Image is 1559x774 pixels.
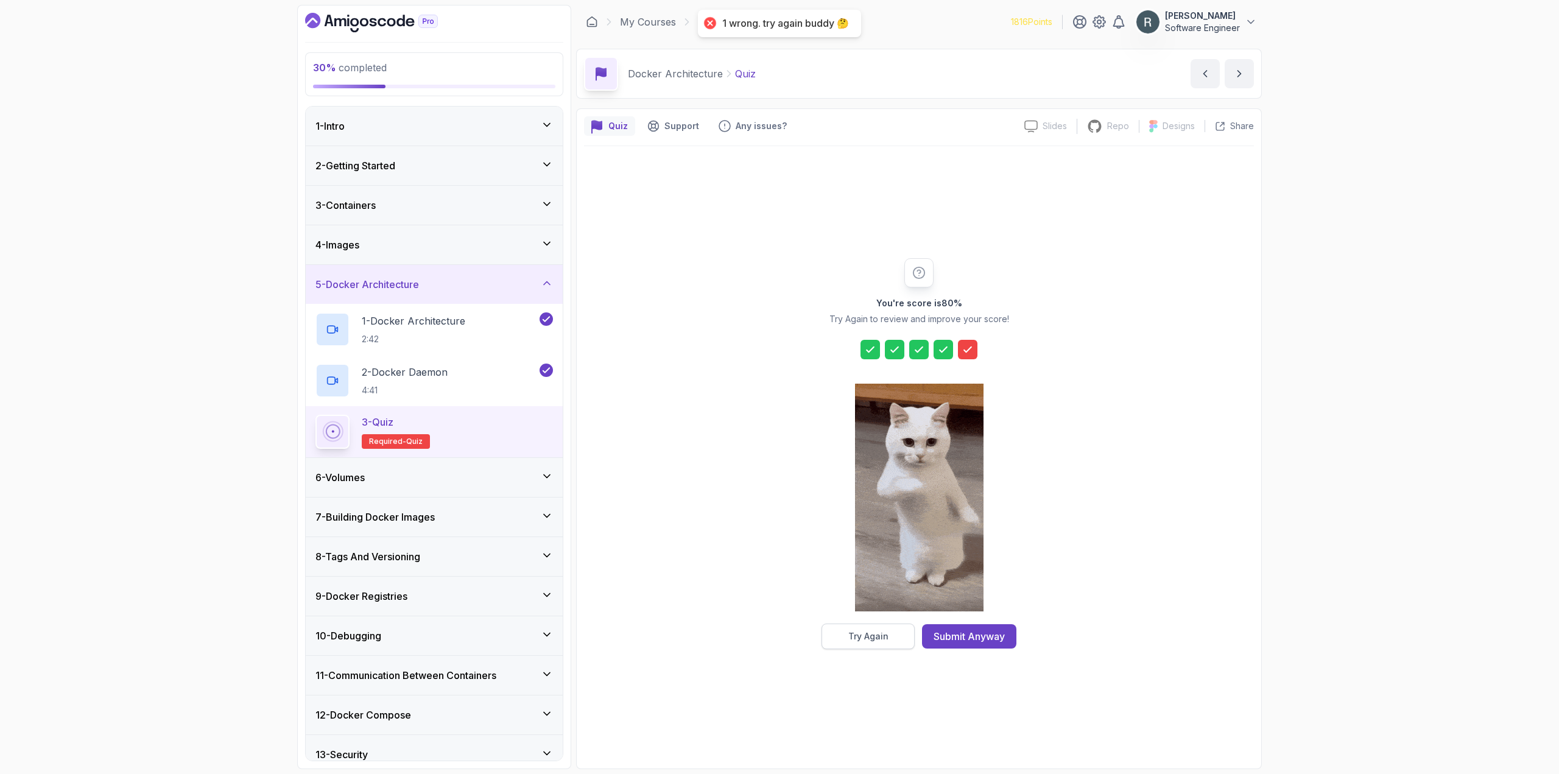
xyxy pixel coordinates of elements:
h2: You're score is 80 % [876,297,962,309]
p: 1 - Docker Architecture [362,314,465,328]
p: 3 - Quiz [362,415,393,429]
span: quiz [406,437,423,446]
img: cool-cat [855,384,984,611]
button: 5-Docker Architecture [306,265,563,304]
button: Try Again [822,624,915,649]
p: [PERSON_NAME] [1165,10,1240,22]
button: 10-Debugging [306,616,563,655]
h3: 11 - Communication Between Containers [315,668,496,683]
span: 30 % [313,62,336,74]
h3: 1 - Intro [315,119,345,133]
button: 4-Images [306,225,563,264]
h3: 10 - Debugging [315,628,381,643]
button: 13-Security [306,735,563,774]
h3: 6 - Volumes [315,470,365,485]
h3: 4 - Images [315,237,359,252]
h3: 9 - Docker Registries [315,589,407,603]
button: 8-Tags And Versioning [306,537,563,576]
p: 2:42 [362,333,465,345]
div: Try Again [848,630,889,642]
button: user profile image[PERSON_NAME]Software Engineer [1136,10,1257,34]
button: previous content [1191,59,1220,88]
p: Quiz [608,120,628,132]
p: Any issues? [736,120,787,132]
button: Support button [640,116,706,136]
button: 2-Getting Started [306,146,563,185]
button: 9-Docker Registries [306,577,563,616]
button: 2-Docker Daemon4:41 [315,364,553,398]
div: Submit Anyway [934,629,1005,644]
button: Feedback button [711,116,794,136]
button: 7-Building Docker Images [306,498,563,537]
a: Dashboard [305,13,466,32]
h3: 5 - Docker Architecture [315,277,419,292]
button: Submit Anyway [922,624,1016,649]
p: Docker Architecture [628,66,723,81]
h3: 13 - Security [315,747,368,762]
button: 3-QuizRequired-quiz [315,415,553,449]
button: 12-Docker Compose [306,695,563,734]
p: Support [664,120,699,132]
p: Quiz [735,66,756,81]
span: Required- [369,437,406,446]
p: Repo [1107,120,1129,132]
h3: 7 - Building Docker Images [315,510,435,524]
img: user profile image [1136,10,1160,33]
p: 2 - Docker Daemon [362,365,448,379]
p: Designs [1163,120,1195,132]
div: 1 wrong. try again buddy 🤔 [722,17,849,30]
button: Share [1205,120,1254,132]
button: 3-Containers [306,186,563,225]
a: Dashboard [586,16,598,28]
h3: 12 - Docker Compose [315,708,411,722]
button: next content [1225,59,1254,88]
p: Share [1230,120,1254,132]
h3: 8 - Tags And Versioning [315,549,420,564]
button: 6-Volumes [306,458,563,497]
button: 11-Communication Between Containers [306,656,563,695]
span: completed [313,62,387,74]
button: 1-Intro [306,107,563,146]
p: 4:41 [362,384,448,396]
button: 1-Docker Architecture2:42 [315,312,553,347]
p: Try Again to review and improve your score! [829,313,1009,325]
h3: 2 - Getting Started [315,158,395,173]
button: quiz button [584,116,635,136]
h3: 3 - Containers [315,198,376,213]
p: 1816 Points [1011,16,1052,28]
a: My Courses [620,15,676,29]
p: Software Engineer [1165,22,1240,34]
p: Slides [1043,120,1067,132]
